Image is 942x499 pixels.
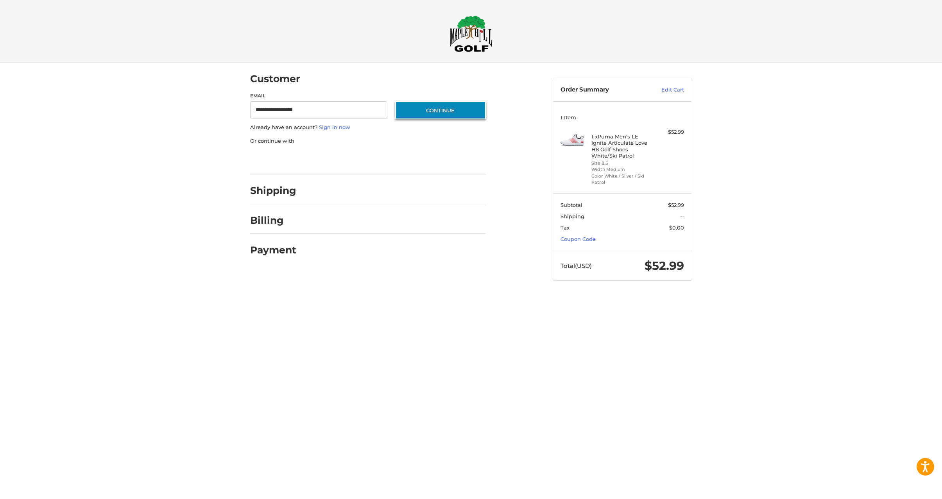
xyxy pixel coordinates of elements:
span: $0.00 [669,224,684,231]
span: Total (USD) [561,262,592,269]
h3: Order Summary [561,86,645,94]
iframe: Google Customer Reviews [878,478,942,499]
li: Color White / Silver / Ski Patrol [591,173,651,186]
a: Sign in now [319,124,350,130]
span: Tax [561,224,569,231]
div: $52.99 [653,128,684,136]
h4: 1 x Puma Men's LE Ignite Articulate Love H8 Golf Shoes White/Ski Patrol [591,133,651,159]
a: Edit Cart [645,86,684,94]
h2: Billing [250,214,296,226]
a: Coupon Code [561,236,596,242]
button: Continue [395,101,486,119]
p: Already have an account? [250,124,486,131]
span: Shipping [561,213,584,219]
span: $52.99 [645,258,684,273]
h3: 1 Item [561,114,684,120]
iframe: PayPal-paypal [247,153,306,167]
p: Or continue with [250,137,486,145]
span: Subtotal [561,202,582,208]
img: Maple Hill Golf [450,15,492,52]
h2: Customer [250,73,300,85]
iframe: PayPal-venmo [380,153,439,167]
li: Width Medium [591,166,651,173]
h2: Payment [250,244,296,256]
iframe: PayPal-paylater [314,153,373,167]
label: Email [250,92,388,99]
h2: Shipping [250,185,296,197]
span: -- [680,213,684,219]
span: $52.99 [668,202,684,208]
li: Size 8.5 [591,160,651,167]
